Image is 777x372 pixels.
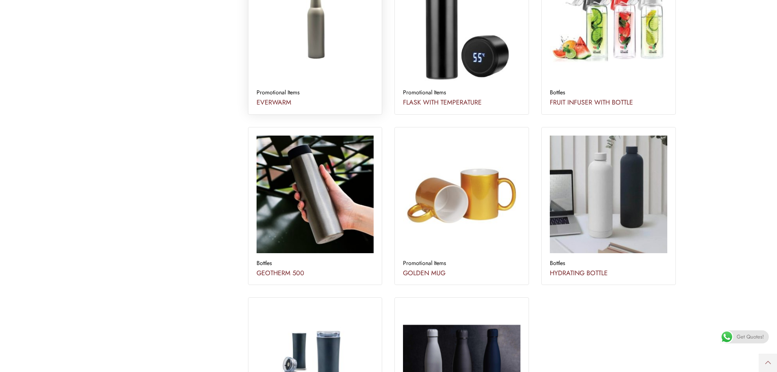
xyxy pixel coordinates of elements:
a: Promotional Items [257,88,300,96]
a: Bottles [550,88,565,96]
a: Bottles [550,259,565,267]
a: Promotional Items [403,259,446,267]
a: EVERWARM​ [257,98,291,107]
a: HYDRATING BOTTLE [550,268,608,278]
a: FRUIT INFUSER WITH BOTTLE​ [550,98,633,107]
a: FLASK WITH TEMPERATURE [403,98,482,107]
span: Get Quotes! [737,330,764,343]
a: Bottles [257,259,272,267]
a: GOLDEN MUG​ [403,268,445,278]
a: Promotional Items [403,88,446,96]
a: GEOTHERM 500 [257,268,304,278]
